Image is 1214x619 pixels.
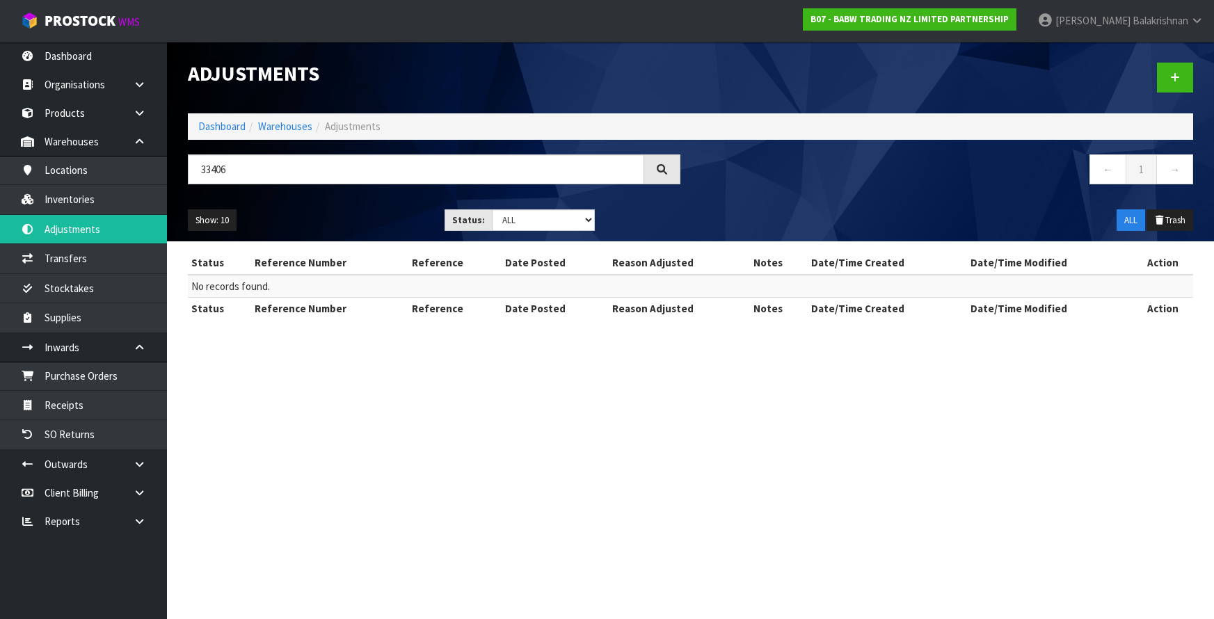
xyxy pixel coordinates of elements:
[408,298,502,320] th: Reference
[502,298,609,320] th: Date Posted
[198,120,246,133] a: Dashboard
[609,298,749,320] th: Reason Adjusted
[408,252,502,274] th: Reference
[1156,154,1193,184] a: →
[1089,154,1126,184] a: ←
[1147,209,1193,232] button: Trash
[118,15,140,29] small: WMS
[251,252,408,274] th: Reference Number
[1055,14,1131,27] span: [PERSON_NAME]
[188,275,1193,298] td: No records found.
[808,298,967,320] th: Date/Time Created
[452,214,485,226] strong: Status:
[967,252,1132,274] th: Date/Time Modified
[188,252,251,274] th: Status
[45,12,115,30] span: ProStock
[750,252,808,274] th: Notes
[1132,298,1193,320] th: Action
[1132,252,1193,274] th: Action
[258,120,312,133] a: Warehouses
[609,252,749,274] th: Reason Adjusted
[967,298,1132,320] th: Date/Time Modified
[188,63,680,85] h1: Adjustments
[188,298,251,320] th: Status
[808,252,967,274] th: Date/Time Created
[325,120,381,133] span: Adjustments
[803,8,1016,31] a: B07 - BABW TRADING NZ LIMITED PARTNERSHIP
[188,209,237,232] button: Show: 10
[701,154,1194,188] nav: Page navigation
[502,252,609,274] th: Date Posted
[1117,209,1145,232] button: ALL
[810,13,1009,25] strong: B07 - BABW TRADING NZ LIMITED PARTNERSHIP
[188,154,644,184] input: Search adjustments
[1133,14,1188,27] span: Balakrishnan
[750,298,808,320] th: Notes
[251,298,408,320] th: Reference Number
[21,12,38,29] img: cube-alt.png
[1126,154,1157,184] a: 1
